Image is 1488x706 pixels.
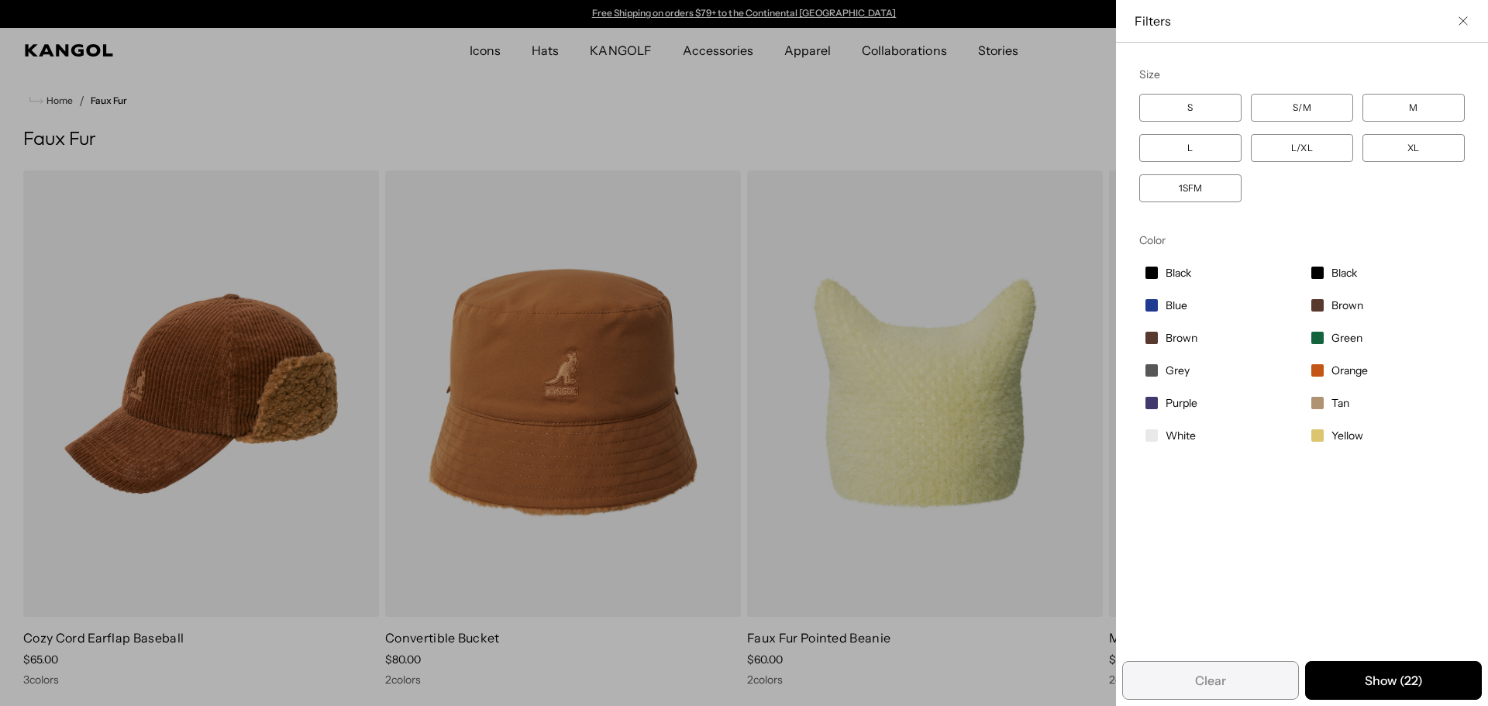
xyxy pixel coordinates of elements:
span: Brown [1331,298,1363,312]
span: Grey [1166,363,1190,377]
span: Blue [1166,298,1187,312]
button: Apply selected filters [1305,661,1482,700]
span: Black [1166,266,1191,280]
div: Size [1139,67,1465,81]
label: M [1362,94,1465,122]
label: L [1139,134,1242,162]
label: S [1139,94,1242,122]
label: S/M [1251,94,1353,122]
span: White [1166,429,1196,443]
span: Orange [1331,363,1368,377]
span: Tan [1331,396,1349,410]
label: 1SFM [1139,174,1242,202]
button: Remove all filters [1122,661,1299,700]
button: Close filter list [1457,15,1469,27]
span: Black [1331,266,1357,280]
span: Yellow [1331,429,1363,443]
label: XL [1362,134,1465,162]
div: Color [1139,233,1465,247]
label: L/XL [1251,134,1353,162]
span: Filters [1135,12,1451,29]
span: Green [1331,331,1362,345]
span: Purple [1166,396,1197,410]
span: Brown [1166,331,1197,345]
